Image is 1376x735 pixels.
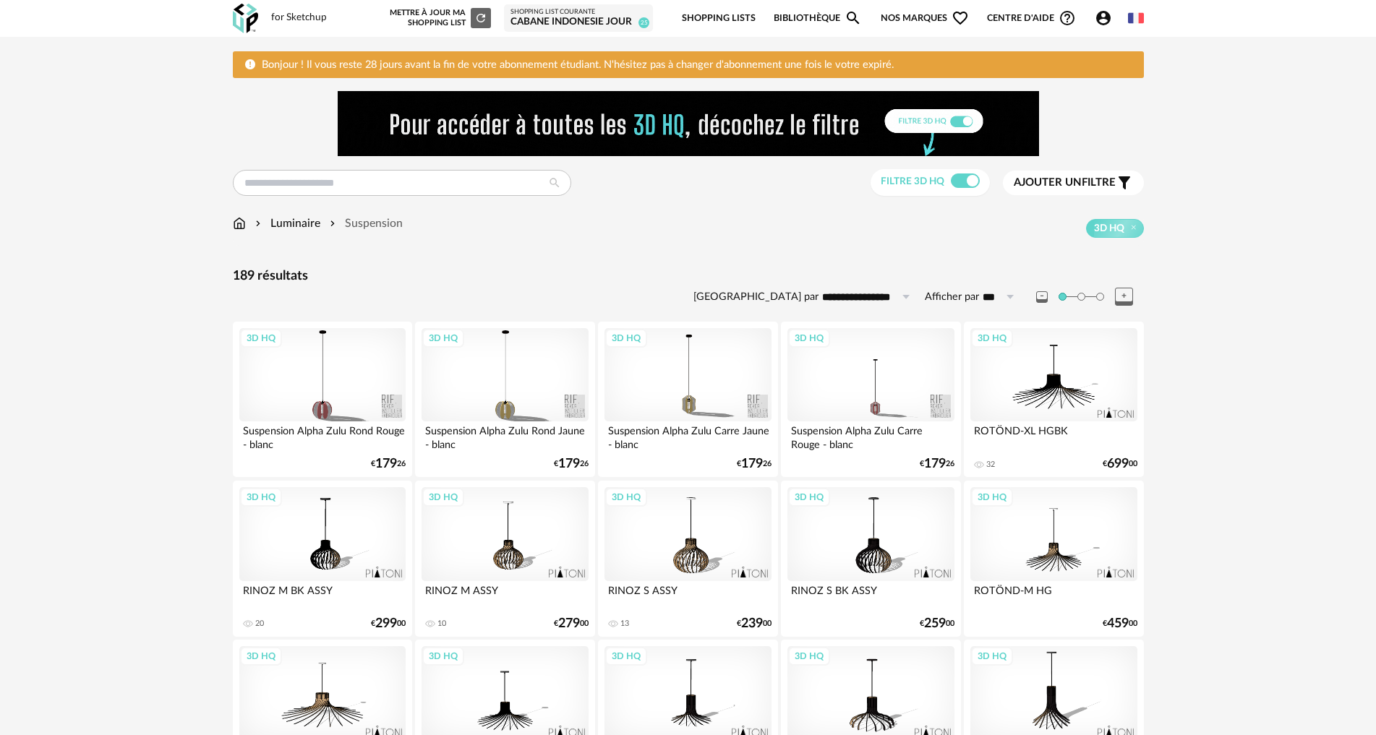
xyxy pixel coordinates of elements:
span: Account Circle icon [1095,9,1112,27]
div: RINOZ M ASSY [422,581,588,610]
a: 3D HQ Suspension Alpha Zulu Rond Jaune - blanc €17926 [415,322,594,478]
div: 10 [437,619,446,629]
div: Luminaire [252,215,320,232]
div: 3D HQ [788,329,830,348]
a: 3D HQ Suspension Alpha Zulu Carre Rouge - blanc €17926 [781,322,960,478]
div: 3D HQ [788,488,830,507]
img: FILTRE%20HQ%20NEW_V1%20(4).gif [338,91,1039,156]
span: 699 [1107,459,1129,469]
span: Account Circle icon [1095,9,1119,27]
div: € 26 [920,459,954,469]
div: Shopping List courante [510,8,646,17]
span: 179 [558,459,580,469]
a: 3D HQ Suspension Alpha Zulu Carre Jaune - blanc €17926 [598,322,777,478]
span: 299 [375,619,397,629]
div: € 00 [737,619,772,629]
div: € 00 [1103,619,1137,629]
div: 3D HQ [240,647,282,666]
div: Suspension Alpha Zulu Carre Rouge - blanc [787,421,954,450]
span: Ajouter un [1014,177,1082,188]
div: € 00 [1103,459,1137,469]
div: 3D HQ [605,329,647,348]
span: 179 [741,459,763,469]
span: Help Circle Outline icon [1059,9,1076,27]
a: 3D HQ ROTÖND-M HG €45900 [964,481,1143,637]
div: 3D HQ [422,329,464,348]
div: RINOZ S BK ASSY [787,581,954,610]
div: 32 [986,460,995,470]
div: ROTÖND-M HG [970,581,1137,610]
div: 13 [620,619,629,629]
span: Filter icon [1116,174,1133,192]
span: 259 [924,619,946,629]
label: [GEOGRAPHIC_DATA] par [693,291,819,304]
span: Magnify icon [845,9,862,27]
a: 3D HQ RINOZ S ASSY 13 €23900 [598,481,777,637]
span: Heart Outline icon [952,9,969,27]
span: 279 [558,619,580,629]
span: 239 [741,619,763,629]
div: 3D HQ [605,488,647,507]
span: Nos marques [881,1,969,35]
a: Shopping Lists [682,1,756,35]
a: 3D HQ Suspension Alpha Zulu Rond Rouge - blanc €17926 [233,322,412,478]
img: fr [1128,10,1144,26]
div: € 00 [920,619,954,629]
div: Suspension Alpha Zulu Rond Rouge - blanc [239,421,406,450]
div: 3D HQ [971,329,1013,348]
div: € 26 [371,459,406,469]
div: € 00 [554,619,589,629]
img: svg+xml;base64,PHN2ZyB3aWR0aD0iMTYiIGhlaWdodD0iMTYiIHZpZXdCb3g9IjAgMCAxNiAxNiIgZmlsbD0ibm9uZSIgeG... [252,215,264,232]
a: 3D HQ RINOZ M ASSY 10 €27900 [415,481,594,637]
span: 459 [1107,619,1129,629]
div: for Sketchup [271,12,327,25]
div: 189 résultats [233,268,1144,285]
a: 3D HQ RINOZ M BK ASSY 20 €29900 [233,481,412,637]
span: Filtre 3D HQ [881,176,944,186]
span: Centre d'aideHelp Circle Outline icon [987,9,1076,27]
div: Suspension Alpha Zulu Carre Jaune - blanc [604,421,771,450]
div: 3D HQ [240,488,282,507]
a: 3D HQ RINOZ S BK ASSY €25900 [781,481,960,637]
div: 3D HQ [240,329,282,348]
div: ROTÖND-XL HGBK [970,421,1137,450]
div: € 00 [371,619,406,629]
a: 3D HQ ROTÖND-XL HGBK 32 €69900 [964,322,1143,478]
a: Shopping List courante CABANE INDONESIE jour 25 [510,8,646,29]
span: 179 [924,459,946,469]
span: Refresh icon [474,14,487,22]
div: 3D HQ [422,647,464,666]
span: filtre [1014,176,1116,190]
div: 3D HQ [605,647,647,666]
div: 3D HQ [971,647,1013,666]
img: svg+xml;base64,PHN2ZyB3aWR0aD0iMTYiIGhlaWdodD0iMTciIHZpZXdCb3g9IjAgMCAxNiAxNyIgZmlsbD0ibm9uZSIgeG... [233,215,246,232]
img: OXP [233,4,258,33]
div: € 26 [737,459,772,469]
a: BibliothèqueMagnify icon [774,1,862,35]
div: RINOZ S ASSY [604,581,771,610]
div: RINOZ M BK ASSY [239,581,406,610]
label: Afficher par [925,291,979,304]
span: 25 [638,17,649,28]
div: 3D HQ [971,488,1013,507]
div: € 26 [554,459,589,469]
span: 179 [375,459,397,469]
div: Mettre à jour ma Shopping List [387,8,491,28]
div: 3D HQ [422,488,464,507]
button: Ajouter unfiltre Filter icon [1003,171,1144,195]
div: Suspension Alpha Zulu Rond Jaune - blanc [422,421,588,450]
div: CABANE INDONESIE jour [510,16,646,29]
div: 3D HQ [788,647,830,666]
div: 20 [255,619,264,629]
span: Bonjour ! Il vous reste 28 jours avant la fin de votre abonnement étudiant. N'hésitez pas à chang... [262,59,894,70]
